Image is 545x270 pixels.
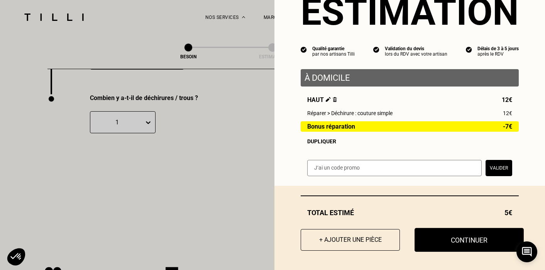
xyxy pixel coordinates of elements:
[504,209,512,217] span: 5€
[301,229,400,251] button: + Ajouter une pièce
[503,123,512,130] span: -7€
[305,73,515,83] p: À domicile
[385,51,447,57] div: lors du RDV avec votre artisan
[301,209,519,217] div: Total estimé
[503,110,512,116] span: 12€
[373,46,379,53] img: icon list info
[477,46,519,51] div: Délais de 3 à 5 jours
[307,110,393,116] span: Réparer > Déchirure : couture simple
[307,123,355,130] span: Bonus réparation
[307,96,337,104] span: Haut
[307,138,512,144] div: Dupliquer
[415,228,524,252] button: Continuer
[307,160,482,176] input: J‘ai un code promo
[502,96,512,104] span: 12€
[466,46,472,53] img: icon list info
[312,46,355,51] div: Qualité garantie
[326,97,331,102] img: Éditer
[312,51,355,57] div: par nos artisans Tilli
[333,97,337,102] img: Supprimer
[385,46,447,51] div: Validation du devis
[477,51,519,57] div: après le RDV
[301,46,307,53] img: icon list info
[486,160,512,176] button: Valider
